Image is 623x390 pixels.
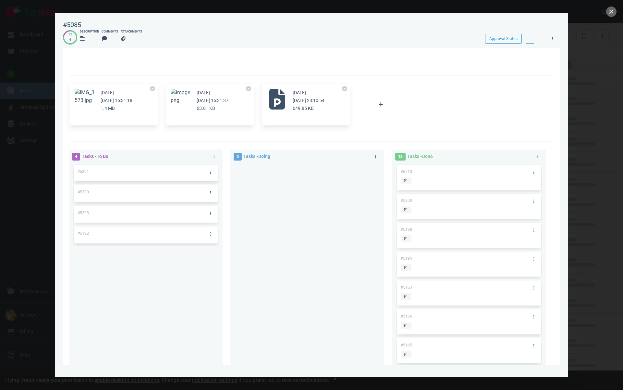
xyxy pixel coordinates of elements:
div: 4 [68,37,72,43]
div: 13 [68,32,72,37]
span: #5200 [401,198,412,203]
span: #5188 [401,227,412,232]
button: Zoom image [171,89,191,104]
span: #6210 [401,169,412,174]
span: #5208 [78,211,89,215]
span: 13 [395,153,406,161]
button: Approval Status [485,34,522,44]
span: Tasks - Doing [243,154,270,159]
small: [DATE] 16:31:18 [101,98,132,103]
small: [DATE] [293,90,306,95]
span: Tasks - Done [407,154,433,159]
span: #5194 [401,256,412,261]
button: close [606,6,617,17]
span: Tasks - To Do [82,154,108,159]
small: [DATE] 16:31:37 [197,98,228,103]
button: Zoom image [75,89,95,104]
span: #5163 [401,285,412,290]
small: [DATE] [101,90,114,95]
small: 63.81 KB [197,106,215,111]
small: 1.4 MB [101,106,115,111]
span: 4 [72,153,80,161]
div: Attachments [121,30,142,34]
span: 0 [234,153,242,161]
small: 649.85 KB [293,106,314,111]
div: #5085 [63,21,81,29]
div: Description [80,30,99,34]
span: #5301 [78,169,89,174]
span: #5192 [78,231,89,236]
span: #5166 [401,314,412,318]
span: #5165 [401,343,412,347]
span: #5300 [78,190,89,194]
small: [DATE] 23:10:54 [293,98,324,103]
div: Comments [102,30,118,34]
small: [DATE] [197,90,210,95]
